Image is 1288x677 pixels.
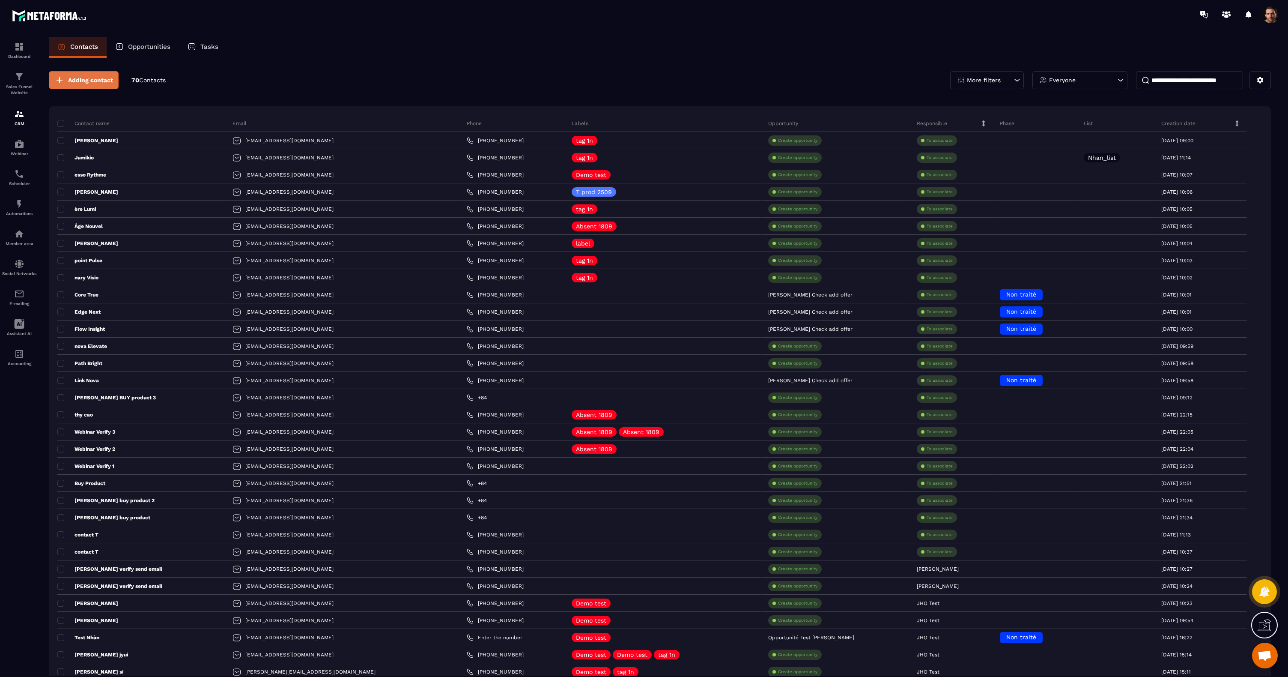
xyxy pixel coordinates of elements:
[57,411,93,418] p: thy cao
[2,54,36,59] p: Dashboard
[467,360,524,367] a: [PHONE_NUMBER]
[778,172,817,178] p: Create opportunity
[57,394,156,401] p: [PERSON_NAME] BUY product 3
[778,532,817,538] p: Create opportunity
[139,77,166,84] span: Contacts
[467,514,487,521] a: +84
[927,326,953,332] p: To associate
[467,446,524,452] a: [PHONE_NUMBER]
[917,617,939,623] p: JHO Test
[778,206,817,212] p: Create opportunity
[658,652,675,658] p: tag 1n
[778,138,817,144] p: Create opportunity
[1161,155,1191,161] p: [DATE] 11:14
[1161,309,1192,315] p: [DATE] 10:01
[1049,77,1076,83] p: Everyone
[467,668,524,675] a: [PHONE_NUMBER]
[57,206,96,213] p: ère Lumi
[617,669,634,675] p: tag 1n
[927,275,953,281] p: To associate
[927,377,953,383] p: To associate
[917,669,939,675] p: JHO Test
[57,360,102,367] p: Path Bright
[57,274,98,281] p: nary Visio
[778,223,817,229] p: Create opportunity
[1161,258,1193,264] p: [DATE] 10:03
[576,669,606,675] p: Demo test
[179,37,227,58] a: Tasks
[467,497,487,504] a: +84
[57,514,150,521] p: [PERSON_NAME] buy product
[1161,669,1191,675] p: [DATE] 15:11
[1161,463,1193,469] p: [DATE] 22:02
[778,275,817,281] p: Create opportunity
[927,480,953,486] p: To associate
[467,480,487,487] a: +84
[2,162,36,192] a: schedulerschedulerScheduler
[57,446,115,452] p: Webinar Verify 2
[233,120,247,127] p: Email
[917,635,939,641] p: JHO Test
[57,326,105,333] p: Flow Insight
[576,189,612,195] p: T prod 2509
[57,223,103,230] p: Âge Nouvel
[967,77,1001,83] p: More filters
[14,349,24,359] img: accountant
[778,258,817,264] p: Create opportunity
[778,515,817,521] p: Create opportunity
[927,429,953,435] p: To associate
[57,309,101,315] p: Edge Next
[467,548,524,555] a: [PHONE_NUMBER]
[927,172,953,178] p: To associate
[467,411,524,418] a: [PHONE_NUMBER]
[1006,291,1036,298] span: Non traité
[927,138,953,144] p: To associate
[1161,377,1193,383] p: [DATE] 09:58
[1252,643,1278,668] div: Mở cuộc trò chuyện
[576,206,593,212] p: tag 1n
[1161,583,1193,589] p: [DATE] 10:24
[927,497,953,503] p: To associate
[57,668,123,675] p: [PERSON_NAME] si
[1161,138,1193,144] p: [DATE] 09:00
[1161,600,1193,606] p: [DATE] 10:23
[2,132,36,162] a: automationsautomationsWebinar
[2,361,36,366] p: Accounting
[14,199,24,209] img: automations
[1161,275,1193,281] p: [DATE] 10:02
[467,377,524,384] a: [PHONE_NUMBER]
[1161,515,1193,521] p: [DATE] 21:34
[2,35,36,65] a: formationformationDashboard
[467,291,524,298] a: [PHONE_NUMBER]
[917,600,939,606] p: JHO Test
[57,137,118,144] p: [PERSON_NAME]
[2,192,36,222] a: automationsautomationsAutomations
[1161,326,1193,332] p: [DATE] 10:00
[467,189,524,195] a: [PHONE_NUMBER]
[778,566,817,572] p: Create opportunity
[2,252,36,282] a: social-networksocial-networkSocial Networks
[57,531,98,538] p: contact T
[927,412,953,418] p: To associate
[576,155,593,161] p: tag 1n
[57,583,162,590] p: [PERSON_NAME] verify send email
[917,652,939,658] p: JHO Test
[778,360,817,366] p: Create opportunity
[768,292,853,298] p: [PERSON_NAME] Check add offer
[200,43,218,51] p: Tasks
[927,446,953,452] p: To associate
[57,343,107,350] p: nova Elevate
[57,634,99,641] p: Test Nhàn
[14,169,24,179] img: scheduler
[467,137,524,144] a: [PHONE_NUMBER]
[57,154,94,161] p: Jumikio
[2,331,36,336] p: Assistant AI
[467,223,524,230] a: [PHONE_NUMBER]
[1006,634,1036,641] span: Non traité
[467,394,487,401] a: +84
[107,37,179,58] a: Opportunities
[131,76,166,84] p: 70
[927,343,953,349] p: To associate
[576,223,612,229] p: Absent 1809
[1161,120,1196,127] p: Creation date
